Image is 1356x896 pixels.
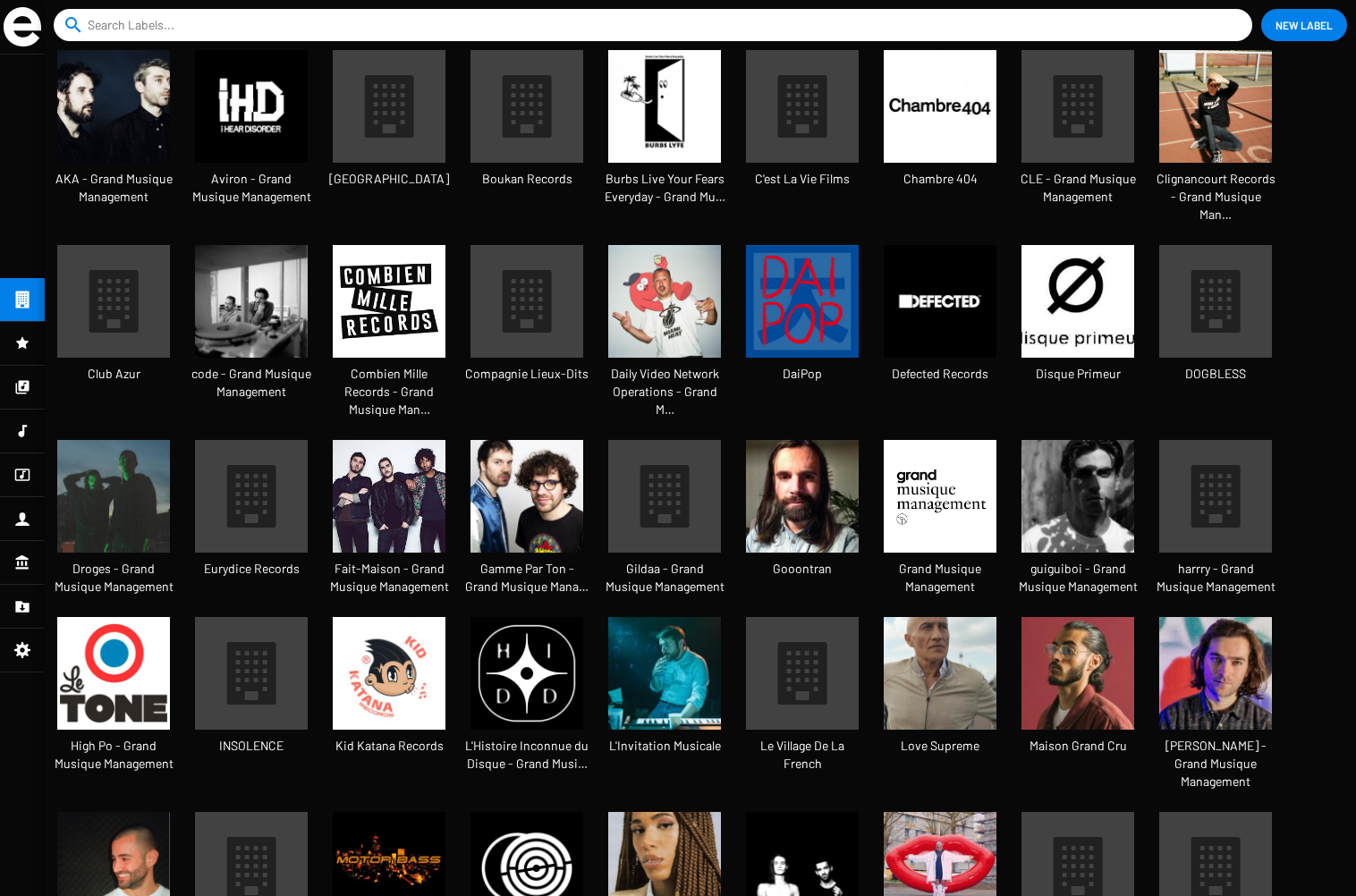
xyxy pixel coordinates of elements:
[333,245,445,358] img: telechargement.png
[45,737,182,773] span: High Po - Grand Musique Management
[45,170,182,206] span: AKA - Grand Musique Management
[1021,245,1134,358] img: L-43574-1345722951-2832-jpeg.jpg
[871,440,1009,617] a: Grand Musique Management
[1009,560,1147,596] span: guiguiboi - Grand Musique Management
[182,170,320,206] span: Aviron - Grand Musique Management
[182,737,320,755] span: INSOLENCE
[608,50,721,163] img: BURBS-LYFE-LOGO-1.png
[458,50,596,209] a: Boukan Records
[1147,737,1284,790] span: [PERSON_NAME] - Grand Musique Management
[45,560,182,596] span: Droges - Grand Musique Management
[608,617,721,730] img: Bon-Voyage-Organisation---merci-de-crediter-Lionel-Rigal11.jpg
[1261,9,1347,41] button: New Label
[88,9,1225,41] input: Search Labels...
[1159,50,1272,163] img: FAROE5.jpg
[458,170,596,188] span: Boukan Records
[1147,50,1284,245] a: Clignancourt Records - Grand Musique Man…
[1147,440,1284,617] a: harrry - Grand Musique Management
[871,365,1009,383] span: Defected Records
[1147,170,1284,224] span: Clignancourt Records - Grand Musique Man…
[320,560,458,596] span: Fait-Maison - Grand Musique Management
[1275,9,1333,41] span: New Label
[458,365,596,383] span: Compagnie Lieux-Dits
[608,245,721,358] img: %28a-garder-pour-later%29-DVNO---CHTAH-%28merci-de-crediter-Matthieu-Couturier%29.jpg
[1009,365,1147,383] span: Disque Primeur
[746,245,859,358] img: L-1382110-1512472918-6202-jpeg.jpg
[871,170,1009,188] span: Chambre 404
[320,170,458,188] span: [GEOGRAPHIC_DATA]
[320,617,458,776] a: Kid Katana Records
[470,617,583,730] img: HIDD_nb_500.jpg
[733,617,871,794] a: Le Village De La French
[45,245,182,404] a: Club Azur
[733,737,871,773] span: Le Village De La French
[1159,617,1272,730] img: MATIAS_ENAUT_CREDIT-CLEMENT-HARPILLARD.jpeg
[1147,560,1284,596] span: harrry - Grand Musique Management
[195,50,308,163] img: profile-pic_0.jpg
[458,440,596,617] a: Gamme Par Ton - Grand Musique Mana…
[596,365,733,418] span: Daily Video Network Operations - Grand M…
[1009,440,1147,617] a: guiguiboi - Grand Musique Management
[195,245,308,358] img: Argentique-NB.jpg
[733,170,871,188] span: C'est La Vie Films
[45,365,182,383] span: Club Azur
[884,440,996,553] img: telechargement-%281%29.png
[4,7,41,46] img: grand-sigle.svg
[733,365,871,383] span: DaiPop
[596,440,733,617] a: Gildaa - Grand Musique Management
[182,365,320,401] span: code - Grand Musique Management
[596,245,733,440] a: Daily Video Network Operations - Grand M…
[320,50,458,209] a: [GEOGRAPHIC_DATA]
[1147,365,1284,383] span: DOGBLESS
[57,50,170,163] img: aka.jpeg
[57,440,170,553] img: Droges7-Ines-Karma.jpg
[470,440,583,553] img: Peur-Bleue-4.jpg
[320,365,458,418] span: Combien Mille Records - Grand Musique Man…
[458,560,596,596] span: Gamme Par Ton - Grand Musique Mana…
[1009,50,1147,227] a: CLE - Grand Musique Management
[596,737,733,755] span: L'Invitation Musicale
[182,617,320,776] a: INSOLENCE
[63,14,84,36] mat-icon: search
[182,440,320,599] a: Eurydice Records
[333,440,445,553] img: telechargement.jpeg
[884,245,996,358] img: Defected-Records.jpg
[733,50,871,209] a: C'est La Vie Films
[458,245,596,404] a: Compagnie Lieux-Dits
[45,440,182,617] a: Droges - Grand Musique Management
[596,560,733,596] span: Gildaa - Grand Musique Management
[182,50,320,227] a: Aviron - Grand Musique Management
[182,560,320,578] span: Eurydice Records
[1009,617,1147,776] a: Maison Grand Cru
[333,617,445,730] img: 0028544411_10.jpeg
[871,617,1009,776] a: Love Supreme
[596,50,733,227] a: Burbs Live Your Fears Everyday - Grand Mu…
[458,617,596,794] a: L'Histoire Inconnue du Disque - Grand Musi…
[1009,170,1147,206] span: CLE - Grand Musique Management
[871,560,1009,596] span: Grand Musique Management
[596,170,733,206] span: Burbs Live Your Fears Everyday - Grand Mu…
[45,617,182,794] a: High Po - Grand Musique Management
[871,737,1009,755] span: Love Supreme
[871,50,1009,209] a: Chambre 404
[458,737,596,773] span: L'Histoire Inconnue du Disque - Grand Musi…
[1147,617,1284,812] a: [PERSON_NAME] - Grand Musique Management
[884,617,996,730] img: 026-46-%28c%29-Merci-de-crediter-Emma-Le-Doyen_0.jpg
[1009,245,1147,404] a: Disque Primeur
[733,245,871,404] a: DaiPop
[746,440,859,553] img: TAURELLE.jpg
[1021,440,1134,553] img: Guillaume_Ferran_credit_Clemence_Losfeld.jpeg
[596,617,733,776] a: L'Invitation Musicale
[871,245,1009,404] a: Defected Records
[57,617,170,730] img: avatars-000195342118-aql7fg-t500x500.jpg
[733,440,871,599] a: Gooontran
[45,50,182,227] a: AKA - Grand Musique Management
[1147,245,1284,404] a: DOGBLESS
[1009,737,1147,755] span: Maison Grand Cru
[1021,617,1134,730] img: deen-burbigo-retour-decembre.jpeg
[182,245,320,422] a: code - Grand Musique Management
[320,440,458,617] a: Fait-Maison - Grand Musique Management
[884,50,996,163] img: 558072_670340176319958_459625778_n.jpeg
[733,560,871,578] span: Gooontran
[320,245,458,440] a: Combien Mille Records - Grand Musique Man…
